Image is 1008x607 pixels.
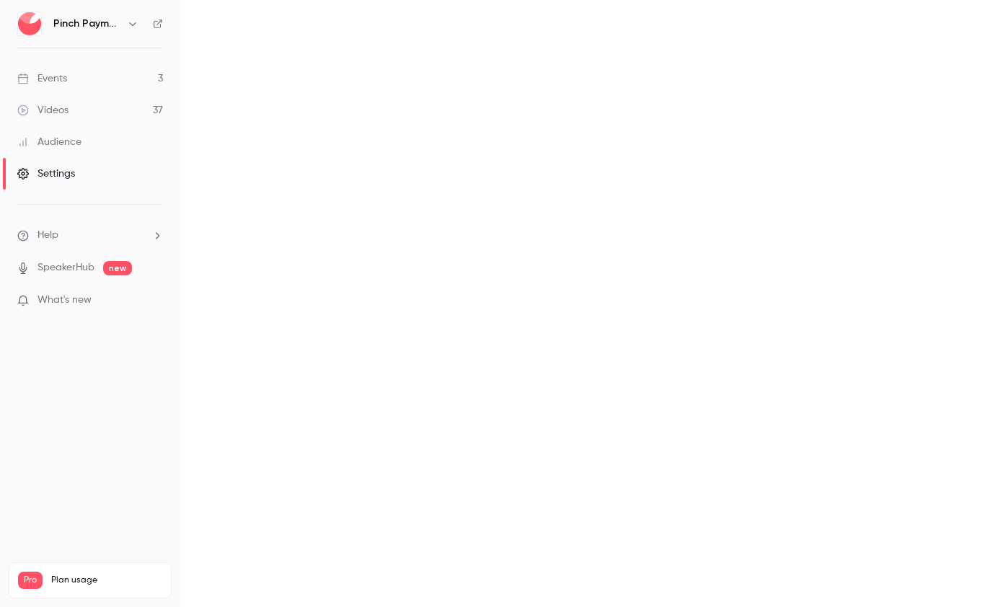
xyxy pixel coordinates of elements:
h6: Pinch Payments [53,17,121,31]
span: What's new [37,293,92,308]
div: Audience [17,135,81,149]
div: Events [17,71,67,86]
img: Pinch Payments [18,12,41,35]
span: Help [37,228,58,243]
span: new [103,261,132,275]
li: help-dropdown-opener [17,228,163,243]
iframe: Noticeable Trigger [146,294,163,307]
div: Videos [17,103,68,118]
span: Plan usage [51,575,162,586]
div: Settings [17,167,75,181]
span: Pro [18,572,43,589]
a: SpeakerHub [37,260,94,275]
